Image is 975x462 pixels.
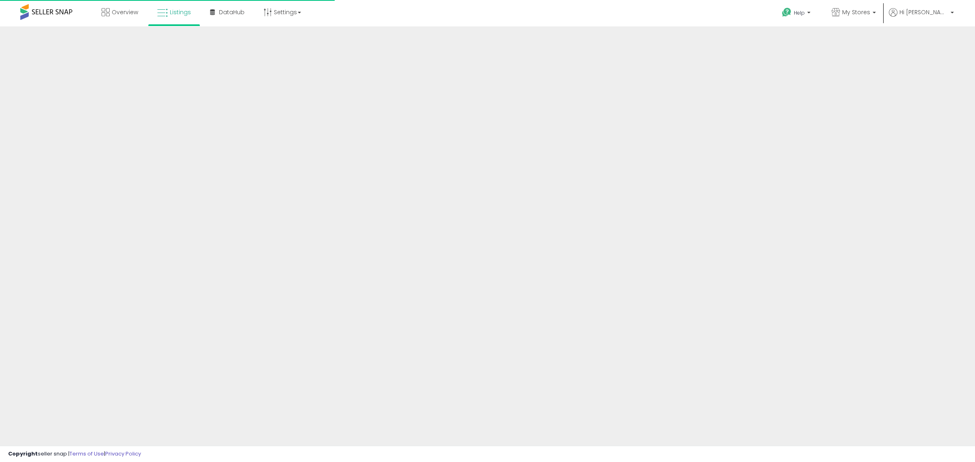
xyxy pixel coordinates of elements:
[170,8,191,16] span: Listings
[219,8,245,16] span: DataHub
[112,8,138,16] span: Overview
[842,8,870,16] span: My Stores
[889,8,954,26] a: Hi [PERSON_NAME]
[776,1,819,26] a: Help
[899,8,948,16] span: Hi [PERSON_NAME]
[794,9,805,16] span: Help
[782,7,792,17] i: Get Help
